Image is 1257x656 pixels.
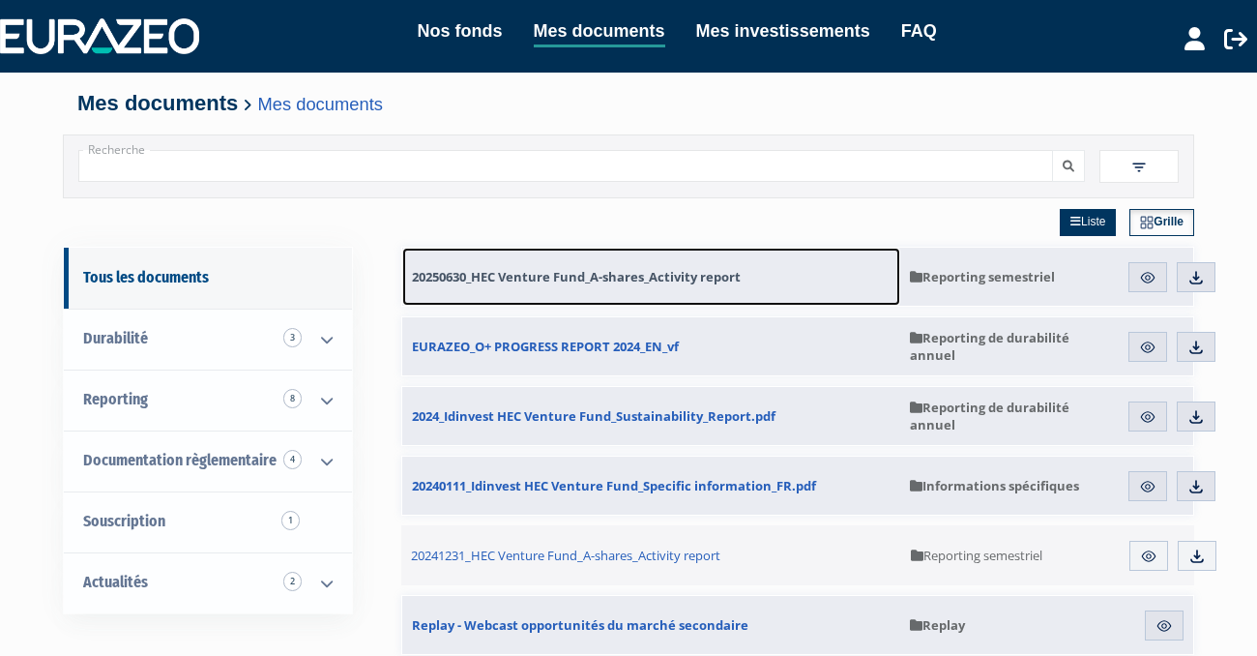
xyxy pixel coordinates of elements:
a: Mes investissements [696,17,870,45]
a: EURAZEO_O+ PROGRESS REPORT 2024_EN_vf [402,317,900,375]
input: Recherche [78,150,1053,182]
span: 3 [283,328,302,347]
img: download.svg [1187,478,1205,495]
span: Replay [910,616,965,634]
span: Reporting semestriel [911,547,1042,564]
a: FAQ [901,17,937,45]
span: 4 [283,450,302,469]
a: Durabilité 3 [64,309,352,370]
a: Liste [1060,209,1116,236]
span: 20241231_HEC Venture Fund_A-shares_Activity report [411,547,720,564]
span: 2024_Idinvest HEC Venture Fund_Sustainability_Report.pdf [412,407,775,425]
h4: Mes documents [77,92,1180,115]
span: 20250630_HEC Venture Fund_A-shares_Activity report [412,268,741,285]
a: Mes documents [258,94,383,114]
span: Documentation règlementaire [83,451,277,469]
img: eye.svg [1139,339,1156,356]
span: Informations spécifiques [910,477,1079,494]
a: 2024_Idinvest HEC Venture Fund_Sustainability_Report.pdf [402,387,900,445]
img: eye.svg [1139,478,1156,495]
span: Reporting de durabilité annuel [910,329,1104,364]
a: Mes documents [534,17,665,47]
span: 8 [283,389,302,408]
span: Actualités [83,573,148,591]
span: Reporting de durabilité annuel [910,399,1104,433]
a: Souscription1 [64,492,352,552]
span: 1 [281,511,300,530]
a: Tous les documents [64,248,352,309]
a: 20241231_HEC Venture Fund_A-shares_Activity report [401,525,901,585]
img: eye.svg [1155,617,1173,635]
a: 20240111_Idinvest HEC Venture Fund_Specific information_FR.pdf [402,457,900,515]
span: Replay - Webcast opportunités du marché secondaire [412,616,748,634]
img: eye.svg [1140,548,1157,565]
span: 2 [283,572,302,591]
img: download.svg [1187,339,1205,356]
span: EURAZEO_O+ PROGRESS REPORT 2024_EN_vf [412,338,679,355]
img: download.svg [1188,548,1206,565]
img: download.svg [1187,269,1205,286]
span: Reporting [83,390,148,408]
a: Grille [1129,209,1194,236]
a: 20250630_HEC Venture Fund_A-shares_Activity report [402,248,900,306]
span: Reporting semestriel [910,268,1055,285]
img: download.svg [1187,408,1205,426]
span: Durabilité [83,329,148,347]
a: Documentation règlementaire 4 [64,431,352,492]
a: Actualités 2 [64,552,352,613]
a: Reporting 8 [64,370,352,431]
img: filter.svg [1130,159,1148,176]
a: Replay - Webcast opportunités du marché secondaire [402,596,900,654]
span: Souscription [83,512,165,530]
img: eye.svg [1139,408,1156,426]
a: Nos fonds [418,17,503,45]
span: 20240111_Idinvest HEC Venture Fund_Specific information_FR.pdf [412,477,816,494]
img: eye.svg [1139,269,1156,286]
img: grid.svg [1140,216,1154,229]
